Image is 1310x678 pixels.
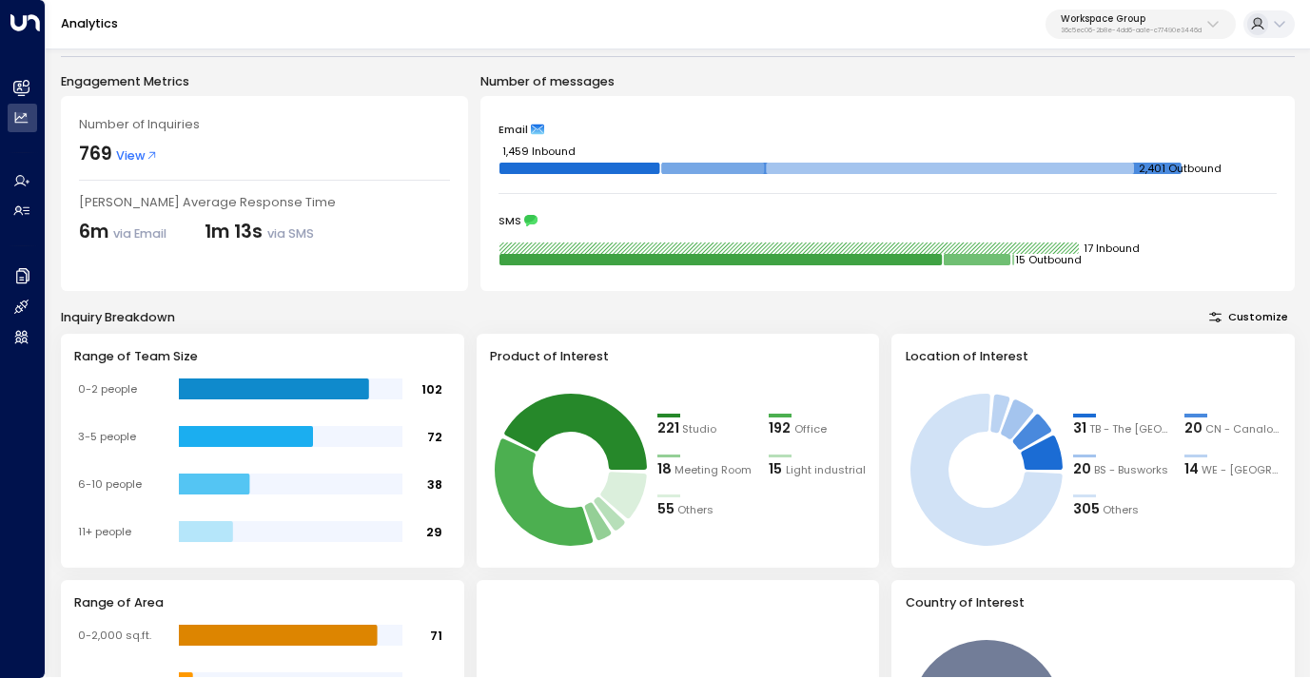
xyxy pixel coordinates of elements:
[1073,459,1091,480] div: 20
[1061,27,1202,34] p: 36c5ec06-2b8e-4dd6-aa1e-c77490e3446d
[74,593,450,611] h3: Range of Area
[499,214,1277,227] div: SMS
[786,462,866,478] span: Light industrial
[490,347,866,365] h3: Product of Interest
[682,421,716,437] span: Studio
[502,144,576,159] tspan: 1,459 Inbound
[1046,10,1236,40] button: Workspace Group36c5ec06-2b8e-4dd6-aa1e-c77490e3446d
[1184,418,1202,439] div: 20
[677,502,714,518] span: Others
[78,476,142,492] tspan: 6-10 people
[78,524,131,539] tspan: 11+ people
[1073,499,1170,520] div: 305Others
[906,593,1281,611] h3: Country of Interest
[675,462,752,478] span: Meeting Room
[1073,418,1170,439] div: 31TB - The Biscuit Factory Business Complex
[1184,459,1199,480] div: 14
[79,193,450,211] div: [PERSON_NAME] Average Response Time
[74,347,450,365] h3: Range of Team Size
[1073,418,1086,439] div: 31
[427,428,442,444] tspan: 72
[657,459,672,480] div: 18
[205,219,314,246] div: 1m 13s
[657,418,754,439] div: 221Studio
[657,459,754,480] div: 18Meeting Room
[657,499,754,520] div: 55Others
[61,308,175,326] div: Inquiry Breakdown
[1084,241,1140,256] tspan: 17 Inbound
[1094,462,1168,478] span: BS - Busworks
[78,628,151,643] tspan: 0-2,000 sq.ft.
[267,225,314,242] span: via SMS
[421,380,442,397] tspan: 102
[61,15,118,31] a: Analytics
[657,499,675,520] div: 55
[1202,462,1281,478] span: WE - Westbourne Studios
[426,523,442,539] tspan: 29
[769,459,782,480] div: 15
[113,225,166,242] span: via Email
[1073,499,1100,520] div: 305
[1139,161,1222,176] tspan: 2,401 Outbound
[769,418,791,439] div: 192
[79,219,166,246] div: 6m
[1073,459,1170,480] div: 20BS - Busworks
[1205,421,1281,437] span: CN - Canalot Studios
[499,123,528,136] span: Email
[1061,13,1202,25] p: Workspace Group
[906,347,1281,365] h3: Location of Interest
[657,418,679,439] div: 221
[116,146,158,165] span: View
[1103,502,1139,518] span: Others
[769,418,866,439] div: 192Office
[78,381,137,397] tspan: 0-2 people
[1184,459,1281,480] div: 14WE - Westbourne Studios
[61,72,468,90] p: Engagement Metrics
[769,459,866,480] div: 15Light industrial
[1202,306,1295,327] button: Customize
[79,115,450,133] div: Number of Inquiries
[1089,421,1169,437] span: TB - The Biscuit Factory Business Complex
[78,429,136,444] tspan: 3-5 people
[480,72,1295,90] p: Number of messages
[79,141,112,168] div: 769
[1184,418,1281,439] div: 20CN - Canalot Studios
[430,628,442,644] tspan: 71
[1015,252,1082,267] tspan: 15 Outbound
[794,421,827,437] span: Office
[427,475,442,492] tspan: 38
